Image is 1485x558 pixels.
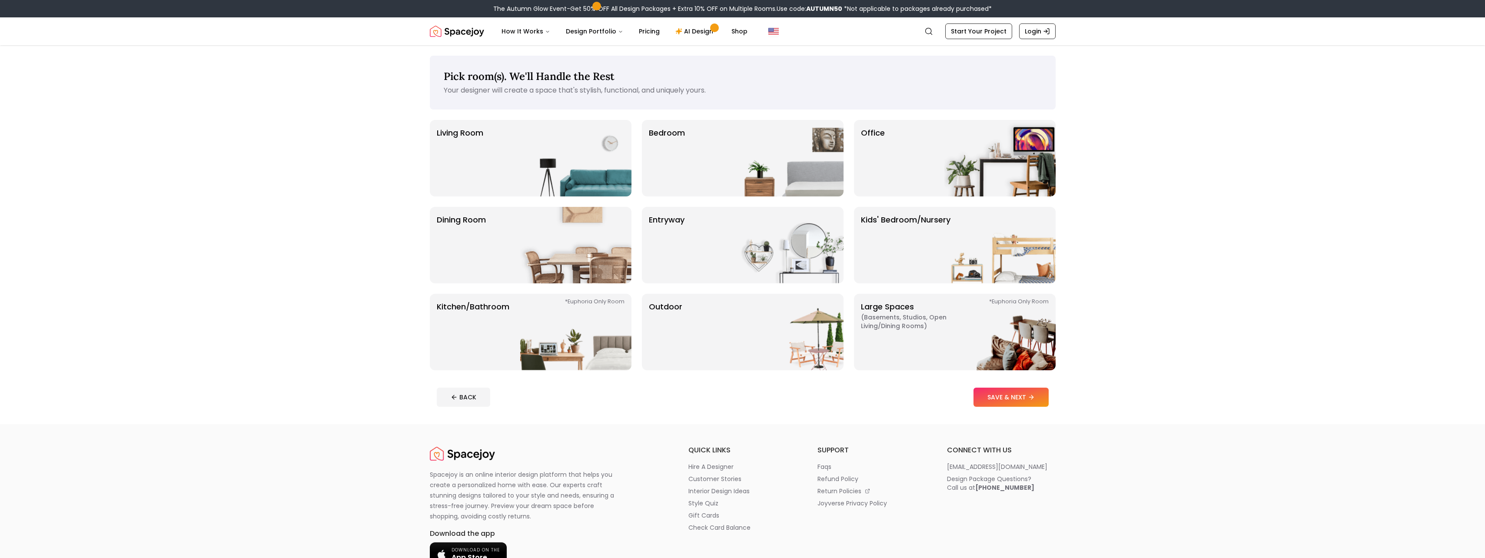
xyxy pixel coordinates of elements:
[559,23,630,40] button: Design Portfolio
[437,214,486,276] p: Dining Room
[973,388,1049,407] button: SAVE & NEXT
[861,313,970,330] span: ( Basements, Studios, Open living/dining rooms )
[520,207,631,283] img: Dining Room
[688,499,797,508] a: style quiz
[430,445,495,462] a: Spacejoy
[947,475,1056,492] a: Design Package Questions?Call us at[PHONE_NUMBER]
[430,23,484,40] a: Spacejoy
[688,487,797,495] a: interior design ideas
[444,85,1042,96] p: Your designer will create a space that's stylish, functional, and uniquely yours.
[495,23,557,40] button: How It Works
[520,120,631,196] img: Living Room
[817,499,887,508] p: joyverse privacy policy
[842,4,992,13] span: *Not applicable to packages already purchased*
[688,462,734,471] p: hire a designer
[688,523,751,532] p: check card balance
[688,511,719,520] p: gift cards
[688,487,750,495] p: interior design ideas
[944,294,1056,370] img: Large Spaces *Euphoria Only
[495,23,754,40] nav: Main
[688,445,797,455] h6: quick links
[688,523,797,532] a: check card balance
[732,120,844,196] img: Bedroom
[430,17,1056,45] nav: Global
[947,445,1056,455] h6: connect with us
[688,511,797,520] a: gift cards
[817,462,831,471] p: faqs
[452,548,500,553] span: Download on the
[437,127,483,189] p: Living Room
[520,294,631,370] img: Kitchen/Bathroom *Euphoria Only
[668,23,723,40] a: AI Design
[817,487,926,495] a: return policies
[947,475,1034,492] div: Design Package Questions? Call us at
[732,207,844,283] img: entryway
[430,528,668,539] h6: Download the app
[444,70,615,83] span: Pick room(s). We'll Handle the Rest
[430,23,484,40] img: Spacejoy Logo
[688,462,797,471] a: hire a designer
[817,462,926,471] a: faqs
[947,462,1047,471] p: [EMAIL_ADDRESS][DOMAIN_NAME]
[947,462,1056,471] a: [EMAIL_ADDRESS][DOMAIN_NAME]
[944,207,1056,283] img: Kids' Bedroom/Nursery
[1019,23,1056,39] a: Login
[817,499,926,508] a: joyverse privacy policy
[861,214,950,276] p: Kids' Bedroom/Nursery
[493,4,992,13] div: The Autumn Glow Event-Get 50% OFF All Design Packages + Extra 10% OFF on Multiple Rooms.
[688,475,797,483] a: customer stories
[817,475,858,483] p: refund policy
[777,4,842,13] span: Use code:
[688,475,741,483] p: customer stories
[724,23,754,40] a: Shop
[768,26,779,37] img: United States
[817,445,926,455] h6: support
[944,120,1056,196] img: Office
[732,294,844,370] img: Outdoor
[430,469,625,521] p: Spacejoy is an online interior design platform that helps you create a personalized home with eas...
[945,23,1012,39] a: Start Your Project
[649,214,684,276] p: entryway
[817,475,926,483] a: refund policy
[649,301,682,363] p: Outdoor
[975,483,1034,492] b: [PHONE_NUMBER]
[430,445,495,462] img: Spacejoy Logo
[817,487,861,495] p: return policies
[437,388,490,407] button: BACK
[806,4,842,13] b: AUTUMN50
[649,127,685,189] p: Bedroom
[861,301,970,363] p: Large Spaces
[632,23,667,40] a: Pricing
[861,127,885,189] p: Office
[688,499,718,508] p: style quiz
[437,301,509,363] p: Kitchen/Bathroom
